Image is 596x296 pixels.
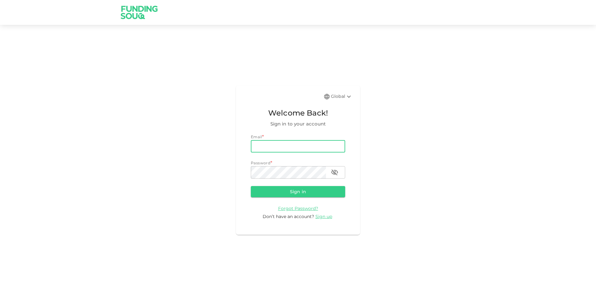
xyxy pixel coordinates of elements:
[251,166,326,179] input: password
[251,161,270,165] span: Password
[278,205,318,211] a: Forgot Password?
[315,214,332,219] span: Sign up
[251,107,345,119] span: Welcome Back!
[251,140,345,153] input: email
[331,93,353,100] div: Global
[263,214,314,219] span: Don’t have an account?
[251,120,345,128] span: Sign in to your account
[251,134,262,139] span: Email
[251,186,345,197] button: Sign in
